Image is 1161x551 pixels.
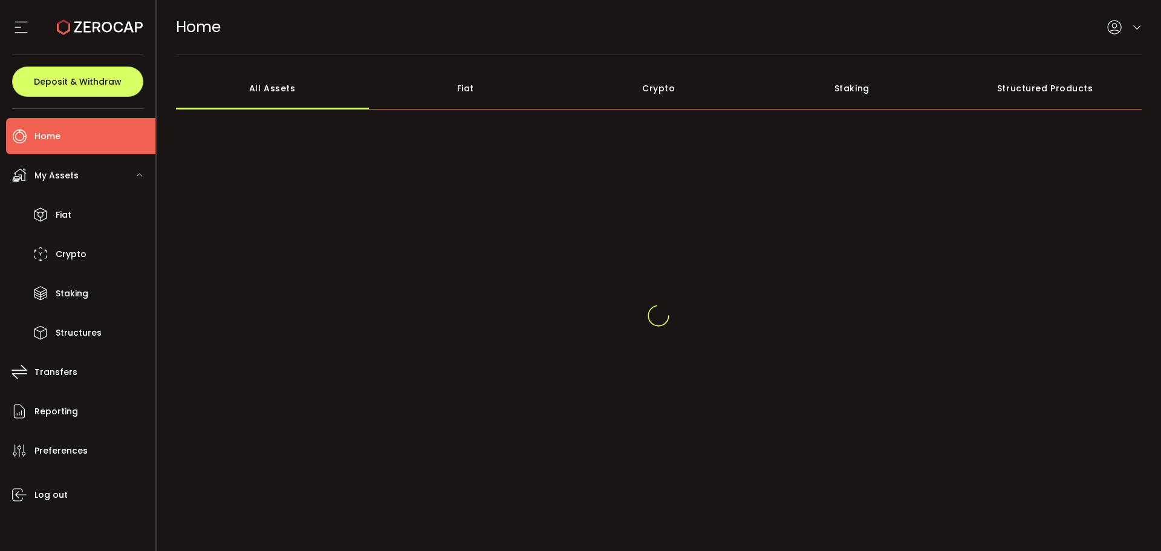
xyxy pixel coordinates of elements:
span: My Assets [34,167,79,184]
span: Staking [56,285,88,302]
span: Preferences [34,442,88,460]
div: Crypto [562,67,756,109]
span: Crypto [56,246,86,263]
div: Structured Products [949,67,1142,109]
span: Transfers [34,364,77,381]
button: Deposit & Withdraw [12,67,143,97]
span: Log out [34,486,68,504]
span: Reporting [34,403,78,420]
div: Fiat [369,67,562,109]
div: All Assets [176,67,369,109]
span: Structures [56,324,102,342]
span: Home [176,16,221,37]
span: Deposit & Withdraw [34,77,122,86]
span: Fiat [56,206,71,224]
div: Staking [755,67,949,109]
span: Home [34,128,60,145]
